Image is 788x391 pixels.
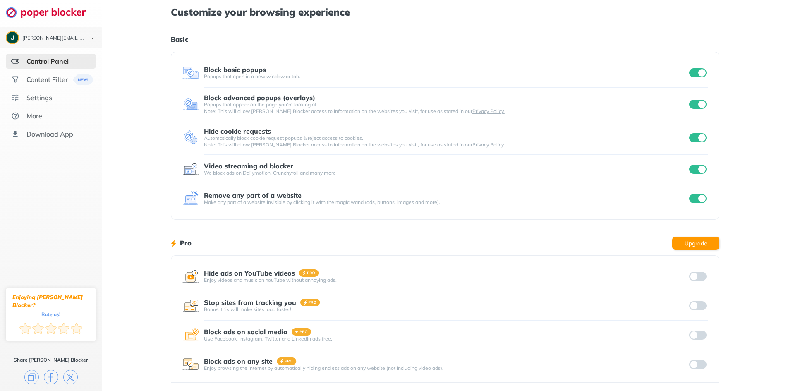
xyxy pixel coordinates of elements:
div: Stop sites from tracking you [204,299,296,306]
div: Hide ads on YouTube videos [204,269,295,277]
h1: Basic [171,34,719,45]
a: Privacy Policy. [472,108,505,114]
img: feature icon [182,65,199,81]
h1: Pro [180,237,192,248]
img: copy.svg [24,370,39,384]
img: pro-badge.svg [292,328,311,336]
div: Use Facebook, Instagram, Twitter and LinkedIn ads free. [204,336,688,342]
div: Enjoy videos and music on YouTube without annoying ads. [204,277,688,283]
img: chevron-bottom-black.svg [88,34,98,43]
img: download-app.svg [11,130,19,138]
div: Enjoying [PERSON_NAME] Blocker? [12,293,89,309]
img: feature icon [182,190,199,207]
div: Rate us! [41,312,60,316]
div: Control Panel [26,57,69,65]
a: Privacy Policy. [472,142,505,148]
img: features-selected.svg [11,57,19,65]
img: pro-badge.svg [300,299,320,306]
img: feature icon [182,356,199,373]
div: Bonus: this will make sites load faster! [204,306,688,313]
div: Remove any part of a website [204,192,302,199]
img: feature icon [182,297,199,314]
h1: Customize your browsing experience [171,7,719,17]
div: Share [PERSON_NAME] Blocker [14,357,88,363]
img: pro-badge.svg [299,269,319,277]
div: jose.penam02@gmail.com [22,36,84,41]
div: Block ads on social media [204,328,287,336]
div: Block ads on any site [204,357,273,365]
div: Download App [26,130,73,138]
img: lighting bolt [171,238,176,248]
button: Upgrade [672,237,719,250]
img: facebook.svg [44,370,58,384]
div: Popups that appear on the page you’re looking at. Note: This will allow [PERSON_NAME] Blocker acc... [204,101,688,115]
img: feature icon [182,327,199,343]
div: Automatically block cookie request popups & reject access to cookies. Note: This will allow [PERS... [204,135,688,148]
img: x.svg [63,370,78,384]
img: logo-webpage.svg [6,7,95,18]
img: feature icon [182,161,199,178]
img: settings.svg [11,94,19,102]
div: Hide cookie requests [204,127,271,135]
img: feature icon [182,268,199,285]
img: social.svg [11,75,19,84]
img: about.svg [11,112,19,120]
img: ACg8ocKAabZSvWQXaGJDDURGPnWeFmca64-enWRdNW0S8haIkXq_Ew=s96-c [7,32,18,43]
div: Block advanced popups (overlays) [204,94,315,101]
img: pro-badge.svg [277,357,297,365]
img: feature icon [182,130,199,146]
div: Enjoy browsing the internet by automatically hiding endless ads on any website (not including vid... [204,365,688,372]
div: Make any part of a website invisible by clicking it with the magic wand (ads, buttons, images and... [204,199,688,206]
div: Popups that open in a new window or tab. [204,73,688,80]
div: Block basic popups [204,66,266,73]
img: feature icon [182,96,199,113]
div: More [26,112,42,120]
div: Content Filter [26,75,68,84]
div: Video streaming ad blocker [204,162,293,170]
div: Settings [26,94,52,102]
img: menuBanner.svg [73,74,93,85]
div: We block ads on Dailymotion, Crunchyroll and many more [204,170,688,176]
